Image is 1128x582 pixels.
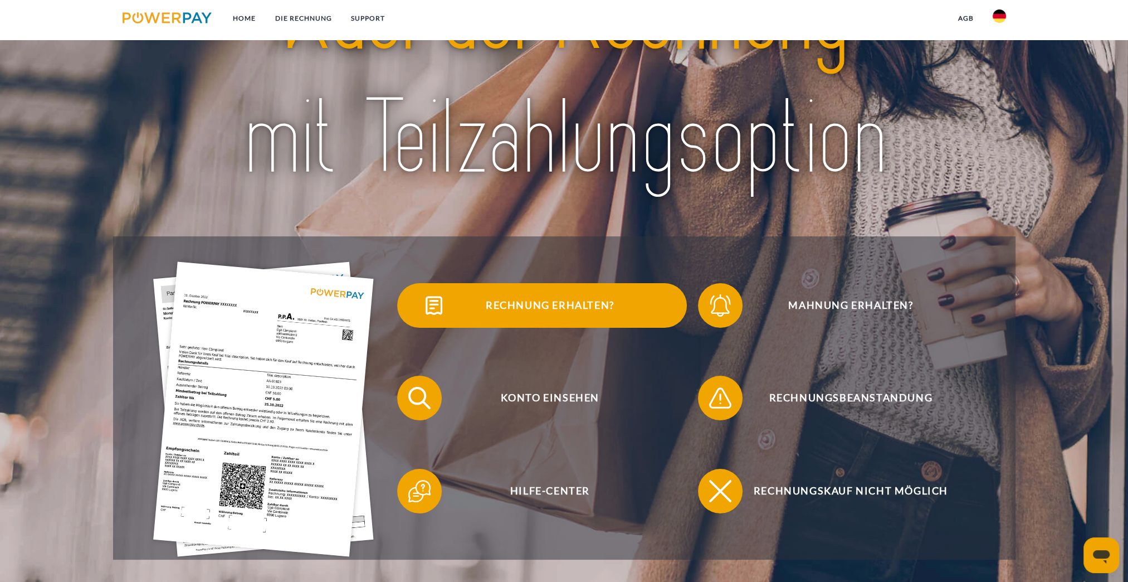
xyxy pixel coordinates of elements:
a: agb [949,8,983,28]
span: Mahnung erhalten? [714,283,987,328]
button: Rechnungsbeanstandung [698,376,988,420]
img: qb_close.svg [706,477,734,505]
button: Konto einsehen [397,376,687,420]
img: de [993,9,1006,23]
a: SUPPORT [341,8,394,28]
img: qb_help.svg [406,477,433,505]
a: Home [223,8,265,28]
img: qb_warning.svg [706,384,734,412]
button: Rechnungskauf nicht möglich [698,469,988,513]
button: Mahnung erhalten? [698,283,988,328]
button: Rechnung erhalten? [397,283,687,328]
span: Rechnungskauf nicht möglich [714,469,987,513]
img: single_invoice_powerpay_de.jpg [153,262,374,557]
span: Rechnungsbeanstandung [714,376,987,420]
button: Hilfe-Center [397,469,687,513]
a: DIE RECHNUNG [265,8,341,28]
iframe: Schaltfläche zum Öffnen des Messaging-Fensters [1083,537,1119,573]
img: logo-powerpay.svg [123,12,212,23]
img: qb_bill.svg [420,292,448,319]
span: Hilfe-Center [413,469,686,513]
span: Konto einsehen [413,376,686,420]
span: Rechnung erhalten? [413,283,686,328]
img: qb_search.svg [406,384,433,412]
img: qb_bell.svg [706,292,734,319]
